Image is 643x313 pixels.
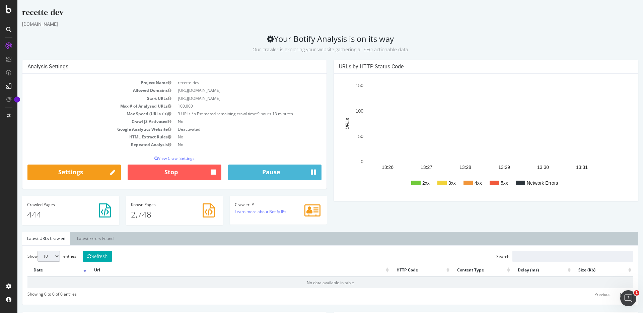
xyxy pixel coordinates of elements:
h4: Crawler IP [217,202,304,207]
a: Latest URLs Crawled [5,232,53,245]
text: 4xx [457,180,465,186]
h2: Your Botify Analysis is on its way [5,34,621,53]
text: 3xx [431,180,438,186]
a: Latest Errors Found [55,232,101,245]
td: Google Analytics Website [10,125,157,133]
span: 9 hours 13 minutes [240,111,276,117]
a: Settings [10,165,103,181]
th: HTTP Code: activate to sort column ascending [373,264,434,277]
text: 13:27 [403,165,415,170]
th: Size (Kb): activate to sort column ascending [555,264,616,277]
th: Date: activate to sort column ascending [10,264,71,277]
label: Show entries [10,251,59,262]
p: 444 [10,209,97,220]
th: Delay (ms): activate to sort column ascending [494,264,555,277]
button: Refresh [66,251,94,262]
label: Search: [479,251,616,262]
td: No [157,118,304,125]
iframe: Intercom live chat [620,290,636,306]
td: 3 URLs / s Estimated remaining crawl time: [157,110,304,118]
small: Our crawler is exploring your website gathering all SEO actionable data [235,46,391,53]
td: HTML Extract Rules [10,133,157,141]
td: [URL][DOMAIN_NAME] [157,95,304,102]
h4: Pages Crawled [10,202,97,207]
td: Max Speed (URLs / s) [10,110,157,118]
text: 2xx [405,180,412,186]
td: No data available in table [10,277,616,288]
p: 2,748 [114,209,201,220]
text: URLs [327,118,333,130]
h4: URLs by HTTP Status Code [321,63,616,70]
td: recette-dev [157,79,304,86]
td: Start URLs [10,95,157,102]
input: Search: [495,251,616,262]
td: Allowed Domains [10,86,157,94]
text: 13:30 [520,165,531,170]
text: 13:31 [559,165,570,170]
div: Tooltip anchor [14,97,20,103]
a: Next [598,289,616,300]
text: Network Errors [509,180,541,186]
td: No [157,141,304,148]
button: Pause [211,165,304,181]
text: 13:26 [364,165,376,170]
text: 13:28 [442,165,454,170]
td: Repeated Analysis [10,141,157,148]
select: Showentries [20,251,43,262]
svg: A chart. [321,79,613,196]
text: 150 [338,83,346,88]
text: 13:29 [481,165,493,170]
td: No [157,133,304,141]
text: 5xx [483,180,491,186]
button: Stop [110,165,204,181]
th: Url: activate to sort column ascending [71,264,373,277]
td: Crawl JS Activated [10,118,157,125]
div: Showing 0 to 0 of 0 entries [10,288,59,297]
th: Content Type: activate to sort column ascending [434,264,494,277]
text: 100 [338,108,346,114]
span: 1 [634,290,639,296]
h4: Pages Known [114,202,201,207]
td: [URL][DOMAIN_NAME] [157,86,304,94]
td: Max # of Analysed URLs [10,102,157,110]
td: 100,000 [157,102,304,110]
td: Project Name [10,79,157,86]
h4: Analysis Settings [10,63,304,70]
a: Learn more about Botify IPs [217,209,269,214]
td: Deactivated [157,125,304,133]
div: recette-dev [5,7,621,21]
div: [DOMAIN_NAME] [5,21,621,27]
p: View Crawl Settings [10,155,304,161]
text: 50 [341,134,346,139]
text: 0 [343,159,346,165]
a: Previous [573,289,597,300]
